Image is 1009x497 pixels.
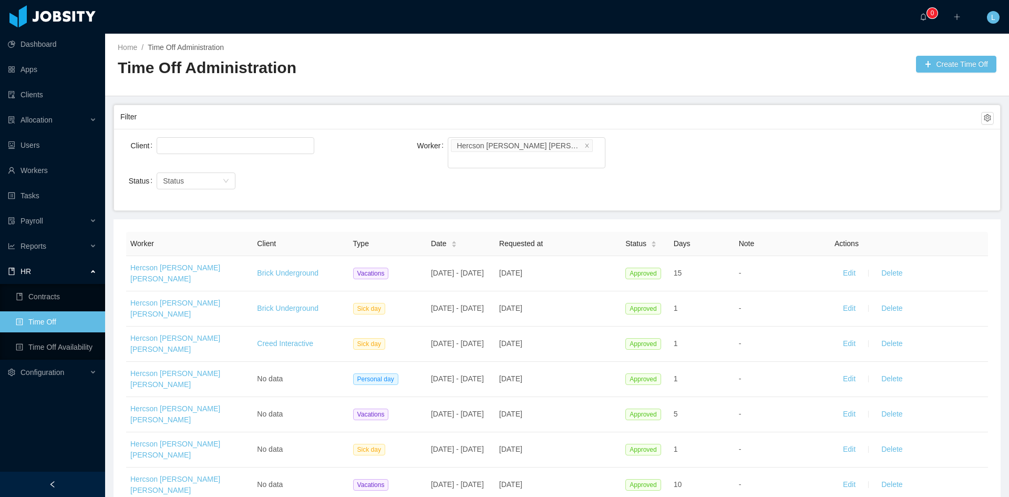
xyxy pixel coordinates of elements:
[873,371,911,388] button: Delete
[130,475,220,494] a: Hercson [PERSON_NAME] [PERSON_NAME]
[16,311,97,332] a: icon: profileTime Off
[835,371,864,388] button: Edit
[20,267,31,276] span: HR
[499,304,522,312] span: [DATE]
[257,445,283,453] span: No data
[20,368,64,377] span: Configuration
[835,476,864,493] button: Edit
[431,410,484,418] span: [DATE] - [DATE]
[129,177,157,185] label: Status
[257,239,276,248] span: Client
[981,112,994,125] button: icon: setting
[674,410,678,418] span: 5
[353,444,385,455] span: Sick day
[873,336,911,352] button: Delete
[8,160,97,181] a: icon: userWorkers
[927,8,938,18] sup: 0
[431,445,484,453] span: [DATE] - [DATE]
[120,107,981,127] div: Filter
[873,265,911,282] button: Delete
[431,480,484,489] span: [DATE] - [DATE]
[20,116,53,124] span: Allocation
[873,406,911,423] button: Delete
[674,304,678,312] span: 1
[739,410,742,418] span: -
[431,339,484,348] span: [DATE] - [DATE]
[991,11,995,24] span: L
[674,269,682,277] span: 15
[873,441,911,458] button: Delete
[431,304,484,312] span: [DATE] - [DATE]
[118,43,137,52] a: Home
[257,410,283,418] span: No data
[835,406,864,423] button: Edit
[457,140,582,151] div: Hercson [PERSON_NAME] [PERSON_NAME]
[130,299,220,318] a: Hercson [PERSON_NAME] [PERSON_NAME]
[8,34,97,55] a: icon: pie-chartDashboard
[651,244,656,247] i: icon: caret-down
[8,84,97,105] a: icon: auditClients
[353,479,389,491] span: Vacations
[625,338,661,350] span: Approved
[130,404,220,424] a: Hercson [PERSON_NAME] [PERSON_NAME]
[499,374,522,383] span: [DATE]
[130,334,220,353] a: Hercson [PERSON_NAME] [PERSON_NAME]
[625,479,661,491] span: Approved
[651,239,656,242] i: icon: caret-up
[353,338,385,350] span: Sick day
[739,304,742,312] span: -
[835,239,859,248] span: Actions
[499,480,522,489] span: [DATE]
[674,480,682,489] span: 10
[625,444,661,455] span: Approved
[739,480,742,489] span: -
[8,242,15,250] i: icon: line-chart
[625,303,661,315] span: Approved
[739,445,742,453] span: -
[451,244,457,247] i: icon: caret-down
[20,217,43,225] span: Payroll
[431,238,447,249] span: Date
[674,239,691,248] span: Days
[625,268,661,279] span: Approved
[674,374,678,383] span: 1
[8,268,15,275] i: icon: book
[257,269,318,277] a: Brick Underground
[835,336,864,352] button: Edit
[835,300,864,317] button: Edit
[451,139,593,152] li: Hercson Eduardo Santander Romero
[257,339,313,348] a: Creed Interactive
[223,178,229,185] i: icon: down
[584,143,590,149] i: icon: close
[625,373,661,385] span: Approved
[8,217,15,225] i: icon: file-protect
[257,374,283,383] span: No data
[431,374,484,383] span: [DATE] - [DATE]
[739,239,755,248] span: Note
[499,410,522,418] span: [DATE]
[8,116,15,124] i: icon: solution
[499,269,522,277] span: [DATE]
[835,441,864,458] button: Edit
[739,339,742,348] span: -
[873,476,911,493] button: Delete
[417,141,448,150] label: Worker
[353,303,385,315] span: Sick day
[499,239,543,248] span: Requested at
[835,265,864,282] button: Edit
[8,59,97,80] a: icon: appstoreApps
[16,286,97,307] a: icon: bookContracts
[739,269,742,277] span: -
[257,480,283,489] span: No data
[163,177,184,185] span: Status
[8,369,15,376] i: icon: setting
[451,239,457,247] div: Sort
[8,135,97,156] a: icon: robotUsers
[353,409,389,420] span: Vacations
[451,154,457,166] input: Worker
[130,239,154,248] span: Worker
[160,139,166,152] input: Client
[141,43,143,52] span: /
[625,409,661,420] span: Approved
[130,369,220,389] a: Hercson [PERSON_NAME] [PERSON_NAME]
